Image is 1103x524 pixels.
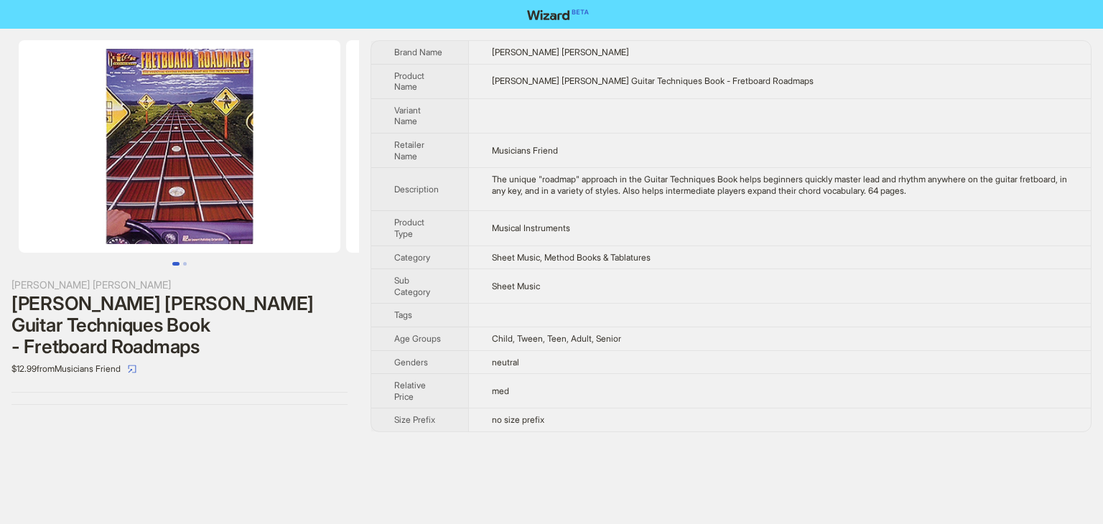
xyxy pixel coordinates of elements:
[394,105,421,127] span: Variant Name
[128,365,136,373] span: select
[172,262,180,266] button: Go to slide 1
[492,414,544,425] span: no size prefix
[492,252,651,263] span: Sheet Music, Method Books & Tablatures
[394,252,430,263] span: Category
[492,145,558,156] span: Musicians Friend
[394,184,439,195] span: Description
[394,217,424,239] span: Product Type
[11,293,348,357] div: [PERSON_NAME] [PERSON_NAME] Guitar Techniques Book - Fretboard Roadmaps
[492,281,540,291] span: Sheet Music
[19,40,340,253] img: Hal Leonard Guitar Techniques Book - Fretboard Roadmaps image 1
[492,357,519,368] span: neutral
[492,75,814,86] span: [PERSON_NAME] [PERSON_NAME] Guitar Techniques Book - Fretboard Roadmaps
[11,357,348,380] div: $12.99 from Musicians Friend
[394,357,428,368] span: Genders
[183,262,187,266] button: Go to slide 2
[394,414,435,425] span: Size Prefix
[492,174,1068,196] div: The unique "roadmap" approach in the Guitar Techniques Book helps beginners quickly master lead a...
[11,277,348,293] div: [PERSON_NAME] [PERSON_NAME]
[492,385,509,396] span: med
[492,333,621,344] span: Child, Tween, Teen, Adult, Senior
[346,40,668,253] img: Hal Leonard Guitar Techniques Book - Fretboard Roadmaps image 2
[394,47,442,57] span: Brand Name
[394,309,412,320] span: Tags
[394,70,424,93] span: Product Name
[394,380,426,402] span: Relative Price
[394,275,430,297] span: Sub Category
[394,333,441,344] span: Age Groups
[492,47,629,57] span: [PERSON_NAME] [PERSON_NAME]
[394,139,424,162] span: Retailer Name
[492,223,570,233] span: Musical Instruments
